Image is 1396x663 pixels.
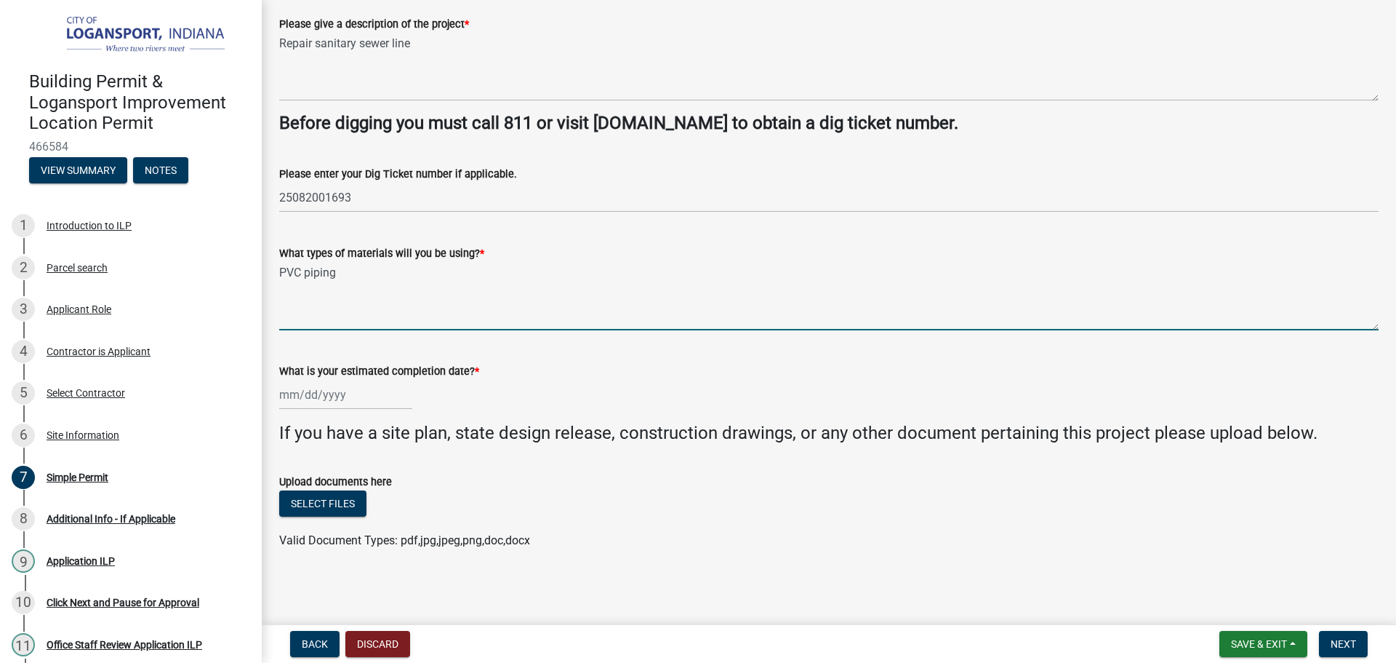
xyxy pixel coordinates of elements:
wm-modal-confirm: Notes [133,165,188,177]
img: City of Logansport, Indiana [29,15,238,56]
label: What types of materials will you be using? [279,249,484,259]
wm-modal-confirm: Summary [29,165,127,177]
div: 5 [12,381,35,405]
div: 2 [12,256,35,279]
label: What is your estimated completion date? [279,367,479,377]
button: Next [1319,631,1368,657]
div: Simple Permit [47,472,108,483]
div: 6 [12,424,35,447]
button: Save & Exit [1219,631,1307,657]
label: Please enter your Dig Ticket number if applicable. [279,170,517,180]
span: Next [1331,638,1356,650]
div: Select Contractor [47,388,125,398]
div: Application ILP [47,556,115,566]
div: Office Staff Review Application ILP [47,640,202,650]
div: Contractor is Applicant [47,346,151,357]
label: Upload documents here [279,477,392,488]
div: 11 [12,633,35,656]
button: Discard [345,631,410,657]
button: Select files [279,491,366,517]
span: 466584 [29,140,233,154]
div: 3 [12,298,35,321]
input: mm/dd/yyyy [279,380,412,410]
span: Back [302,638,328,650]
div: 4 [12,340,35,363]
div: Parcel search [47,263,108,273]
div: Introduction to ILP [47,221,132,231]
div: Additional Info - If Applicable [47,514,175,524]
div: Site Information [47,430,119,440]
span: Save & Exit [1231,638,1287,650]
div: Click Next and Pause for Approval [47,598,199,608]
button: View Summary [29,157,127,183]
h4: Building Permit & Logansport Improvement Location Permit [29,71,250,134]
strong: Before digging you must call 811 or visit [DOMAIN_NAME] to obtain a dig ticket number. [279,113,958,133]
label: Please give a description of the project [279,20,469,30]
span: Valid Document Types: pdf,jpg,jpeg,png,doc,docx [279,533,530,547]
h4: If you have a site plan, state design release, construction drawings, or any other document perta... [279,423,1379,444]
div: 7 [12,466,35,489]
div: Applicant Role [47,304,111,314]
button: Back [290,631,340,657]
button: Notes [133,157,188,183]
div: 9 [12,549,35,573]
div: 8 [12,507,35,531]
div: 1 [12,214,35,237]
div: 10 [12,591,35,614]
